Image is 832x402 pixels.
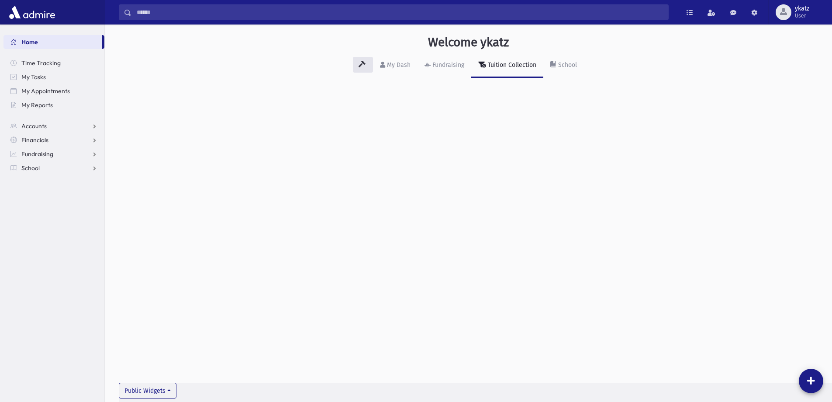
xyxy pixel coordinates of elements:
[3,133,104,147] a: Financials
[21,87,70,95] span: My Appointments
[21,38,38,46] span: Home
[795,5,809,12] span: ykatz
[21,122,47,130] span: Accounts
[21,59,61,67] span: Time Tracking
[3,35,102,49] a: Home
[428,35,509,50] h3: Welcome ykatz
[385,61,411,69] div: My Dash
[119,383,176,399] button: Public Widgets
[3,56,104,70] a: Time Tracking
[7,3,57,21] img: AdmirePro
[3,161,104,175] a: School
[543,53,584,78] a: School
[418,53,471,78] a: Fundraising
[131,4,668,20] input: Search
[21,164,40,172] span: School
[21,101,53,109] span: My Reports
[556,61,577,69] div: School
[3,70,104,84] a: My Tasks
[471,53,543,78] a: Tuition Collection
[3,147,104,161] a: Fundraising
[21,136,48,144] span: Financials
[486,61,536,69] div: Tuition Collection
[431,61,464,69] div: Fundraising
[3,84,104,98] a: My Appointments
[21,73,46,81] span: My Tasks
[21,150,53,158] span: Fundraising
[373,53,418,78] a: My Dash
[3,119,104,133] a: Accounts
[3,98,104,112] a: My Reports
[795,12,809,19] span: User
